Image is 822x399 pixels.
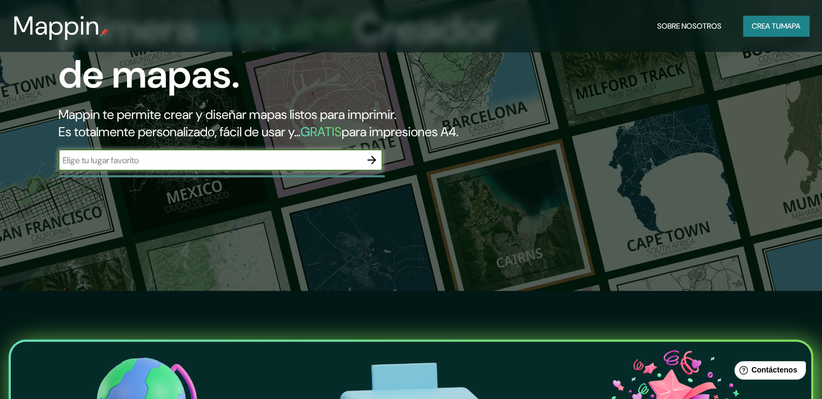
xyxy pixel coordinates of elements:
button: Crea tumapa [743,16,809,36]
font: Mappin [13,9,100,43]
font: Crea tu [752,21,781,31]
font: Sobre nosotros [657,21,721,31]
font: GRATIS [300,123,342,140]
font: Es totalmente personalizado, fácil de usar y... [58,123,300,140]
iframe: Lanzador de widgets de ayuda [726,357,810,387]
font: mapa [781,21,800,31]
font: para impresiones A4. [342,123,458,140]
img: pin de mapeo [100,28,109,37]
input: Elige tu lugar favorito [58,154,361,167]
font: Mappin te permite crear y diseñar mapas listos para imprimir. [58,106,396,123]
button: Sobre nosotros [653,16,726,36]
